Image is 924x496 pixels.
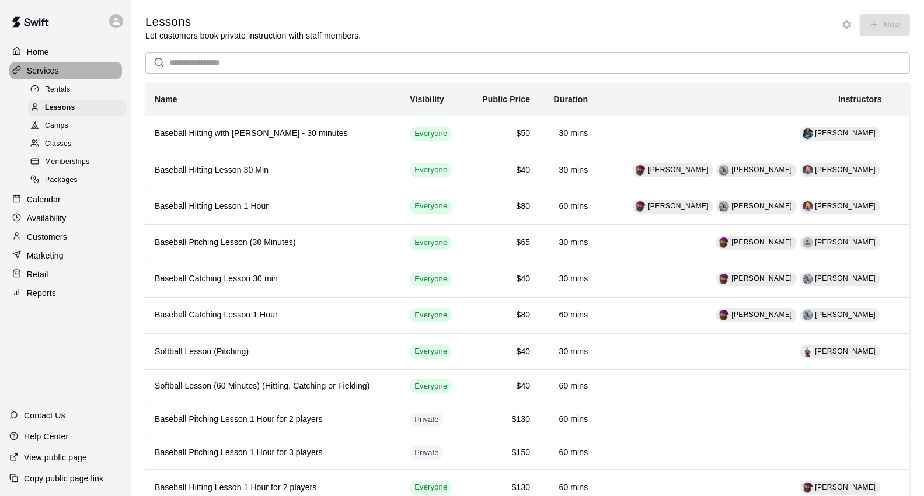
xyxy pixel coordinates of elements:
div: This service is visible to all of your customers [410,379,452,393]
span: Everyone [410,237,452,249]
span: Rentals [45,84,71,96]
h6: 30 mins [549,127,588,140]
h6: $40 [476,273,530,285]
span: You don't have permission to add lessons [856,19,910,29]
p: Home [27,46,49,58]
img: Alexis Silkwood [803,347,813,357]
p: Copy public page link [24,473,103,484]
span: Everyone [410,274,452,285]
a: Customers [9,228,122,246]
span: Everyone [410,201,452,212]
a: Packages [28,172,131,190]
p: Customers [27,231,67,243]
span: Private [410,448,444,459]
div: This service is visible to all of your customers [410,481,452,495]
h6: $40 [476,345,530,358]
span: [PERSON_NAME] [815,483,876,491]
img: Jobe Allen [719,237,729,248]
b: Duration [554,95,588,104]
div: Barry Lyons [803,128,813,139]
span: [PERSON_NAME] [731,202,792,210]
a: Services [9,62,122,79]
span: Memberships [45,156,89,168]
img: Parker Madden [803,310,813,320]
h6: 60 mins [549,309,588,322]
img: Jobe Allen [635,165,646,176]
span: [PERSON_NAME] [815,166,876,174]
span: Packages [45,174,78,186]
span: Private [410,414,444,425]
h6: Baseball Pitching Lesson 1 Hour for 2 players [155,413,391,426]
a: Classes [28,135,131,153]
h6: Softball Lesson (Pitching) [155,345,391,358]
p: Marketing [27,250,64,261]
h6: 30 mins [549,273,588,285]
div: Parker Madden [719,201,729,212]
h6: Baseball Pitching Lesson (30 Minutes) [155,236,391,249]
div: This service is hidden, and can only be accessed via a direct link [410,413,444,427]
h6: $150 [476,446,530,459]
div: Memberships [28,154,127,170]
h6: 30 mins [549,164,588,177]
h6: 60 mins [549,481,588,494]
p: Help Center [24,431,68,442]
span: Classes [45,138,71,150]
span: [PERSON_NAME] [648,166,709,174]
span: Lessons [45,102,75,114]
h6: 60 mins [549,413,588,426]
h6: $80 [476,200,530,213]
div: Reports [9,284,122,302]
a: Rentals [28,81,131,99]
div: Camps [28,118,127,134]
a: Camps [28,117,131,135]
b: Public Price [482,95,530,104]
span: [PERSON_NAME] [731,310,792,319]
a: Calendar [9,191,122,208]
img: Jobe Allen [635,201,646,212]
img: Birgilito Santana [803,165,813,176]
a: Memberships [28,153,131,172]
span: [PERSON_NAME] [815,202,876,210]
p: View public page [24,452,87,463]
img: Jobe Allen [719,310,729,320]
div: Parker Madden [719,165,729,176]
div: Tyler Buckley [803,237,813,248]
div: Birgilito Santana [803,201,813,212]
a: Retail [9,266,122,283]
span: [PERSON_NAME] [815,129,876,137]
h6: $130 [476,481,530,494]
h5: Lessons [145,14,361,30]
a: Home [9,43,122,61]
div: Lessons [28,100,127,116]
h6: Baseball Catching Lesson 1 Hour [155,309,391,322]
div: This service is visible to all of your customers [410,345,452,359]
p: Retail [27,268,48,280]
div: This service is visible to all of your customers [410,127,452,141]
a: Marketing [9,247,122,264]
img: Parker Madden [803,274,813,284]
div: This service is hidden, and can only be accessed via a direct link [410,446,444,460]
h6: $130 [476,413,530,426]
span: Everyone [410,381,452,392]
h6: $40 [476,164,530,177]
span: Everyone [410,346,452,357]
h6: Baseball Hitting with [PERSON_NAME] - 30 minutes [155,127,391,140]
span: Everyone [410,482,452,493]
b: Name [155,95,177,104]
div: This service is visible to all of your customers [410,200,452,214]
img: Jobe Allen [803,483,813,493]
div: This service is visible to all of your customers [410,236,452,250]
div: This service is visible to all of your customers [410,272,452,286]
h6: Baseball Hitting Lesson 1 Hour [155,200,391,213]
div: Jobe Allen [719,274,729,284]
p: Reports [27,287,56,299]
